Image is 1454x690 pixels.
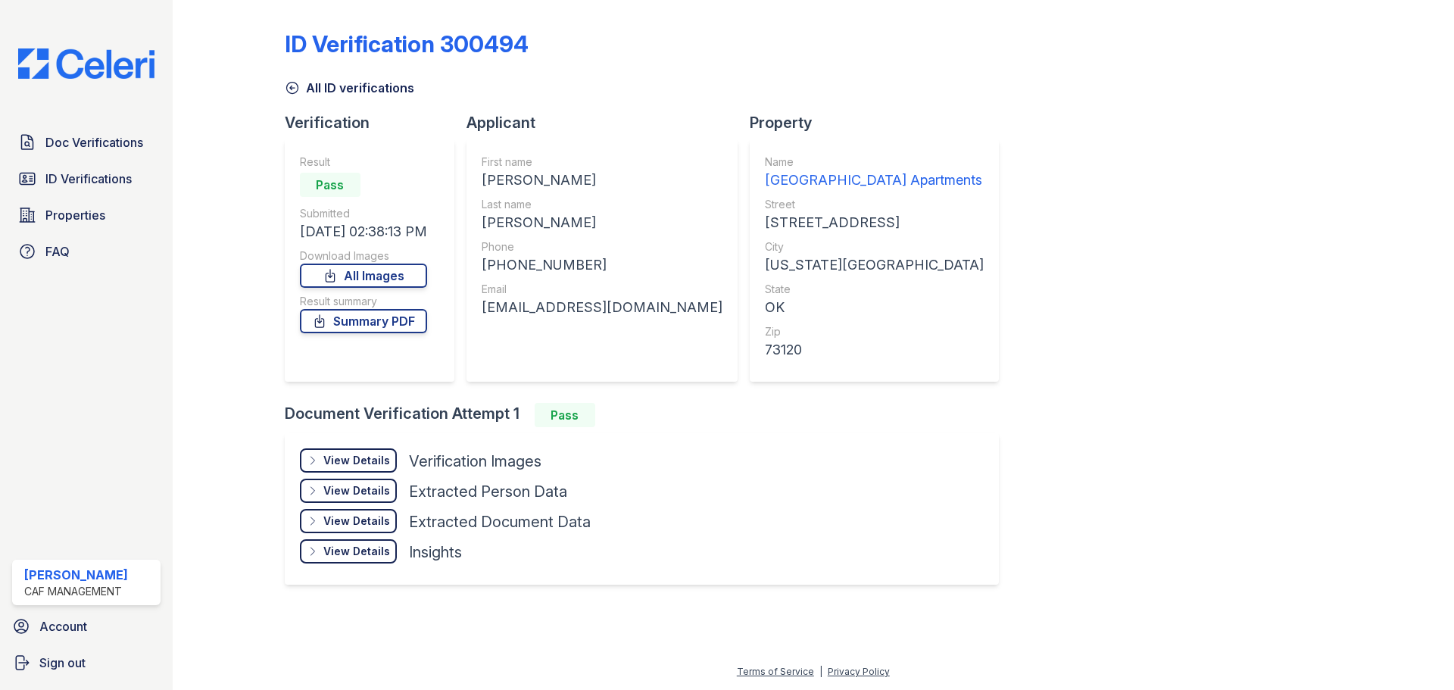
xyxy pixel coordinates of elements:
a: Doc Verifications [12,127,161,158]
span: FAQ [45,242,70,261]
div: Applicant [466,112,750,133]
a: Summary PDF [300,309,427,333]
span: Properties [45,206,105,224]
div: [DATE] 02:38:13 PM [300,221,427,242]
div: [PERSON_NAME] [24,566,128,584]
span: Sign out [39,654,86,672]
div: First name [482,155,722,170]
div: Extracted Person Data [409,481,567,502]
div: Verification [285,112,466,133]
div: View Details [323,483,390,498]
div: [EMAIL_ADDRESS][DOMAIN_NAME] [482,297,722,318]
a: Account [6,611,167,642]
div: Submitted [300,206,427,221]
a: Terms of Service [737,666,814,677]
div: Result [300,155,427,170]
div: Pass [300,173,360,197]
a: Privacy Policy [828,666,890,677]
div: Extracted Document Data [409,511,591,532]
span: ID Verifications [45,170,132,188]
span: Account [39,617,87,635]
a: All Images [300,264,427,288]
a: All ID verifications [285,79,414,97]
div: [STREET_ADDRESS] [765,212,984,233]
div: [US_STATE][GEOGRAPHIC_DATA] [765,254,984,276]
a: Sign out [6,648,167,678]
div: 73120 [765,339,984,361]
div: Email [482,282,722,297]
div: Verification Images [409,451,541,472]
div: ID Verification 300494 [285,30,529,58]
a: FAQ [12,236,161,267]
div: CAF Management [24,584,128,599]
a: Properties [12,200,161,230]
div: Property [750,112,1011,133]
a: Name [GEOGRAPHIC_DATA] Apartments [765,155,984,191]
div: | [819,666,822,677]
div: [PHONE_NUMBER] [482,254,722,276]
div: Name [765,155,984,170]
div: [PERSON_NAME] [482,170,722,191]
div: Pass [535,403,595,427]
div: Last name [482,197,722,212]
div: City [765,239,984,254]
div: OK [765,297,984,318]
div: View Details [323,453,390,468]
div: Street [765,197,984,212]
img: CE_Logo_Blue-a8612792a0a2168367f1c8372b55b34899dd931a85d93a1a3d3e32e68fde9ad4.png [6,48,167,79]
div: Download Images [300,248,427,264]
div: [GEOGRAPHIC_DATA] Apartments [765,170,984,191]
div: View Details [323,544,390,559]
div: Insights [409,542,462,563]
div: [PERSON_NAME] [482,212,722,233]
a: ID Verifications [12,164,161,194]
div: Result summary [300,294,427,309]
div: Zip [765,324,984,339]
div: State [765,282,984,297]
div: View Details [323,514,390,529]
span: Doc Verifications [45,133,143,151]
div: Document Verification Attempt 1 [285,403,1011,427]
div: Phone [482,239,722,254]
